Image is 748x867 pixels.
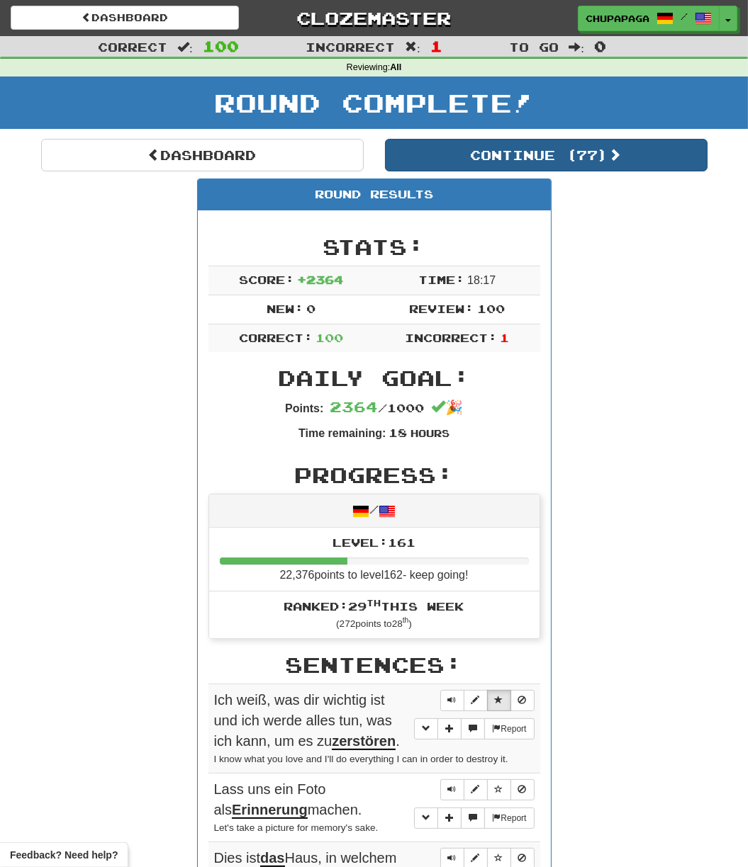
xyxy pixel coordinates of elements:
h1: Round Complete! [5,89,743,117]
button: Edit sentence [464,779,488,800]
button: Toggle favorite [487,690,511,711]
u: zerstören [332,733,396,750]
a: Dashboard [41,139,364,171]
div: Sentence controls [440,690,535,711]
span: Level: 161 [333,535,415,549]
sup: th [367,598,381,608]
div: More sentence controls [414,807,534,829]
button: Play sentence audio [440,779,464,800]
span: New: [267,302,303,315]
span: 0 [594,38,606,55]
small: Hours [411,427,450,439]
strong: All [390,62,401,72]
span: Ich weiß, was dir wichtig ist und ich werde alles tun, was ich kann, um es zu . [214,692,400,749]
span: 18 : 17 [467,274,496,286]
button: Toggle ignore [510,690,535,711]
div: Round Results [198,179,551,210]
span: 2364 [330,398,378,415]
span: 100 [316,331,343,344]
span: Open feedback widget [10,848,118,862]
div: More sentence controls [414,718,534,739]
span: Score: [239,273,294,286]
small: I know what you love and I'll do everything I can in order to destroy it. [214,754,508,764]
button: Toggle grammar [414,807,438,829]
button: Report [484,718,534,739]
button: Report [484,807,534,829]
a: Dashboard [11,6,239,30]
u: das [260,850,284,867]
button: Toggle favorite [487,779,511,800]
span: 🎉 [431,399,463,415]
button: Add sentence to collection [437,807,462,829]
span: 100 [477,302,505,315]
span: To go [509,40,559,54]
strong: Time remaining: [298,427,386,439]
small: ( 272 points to 28 ) [336,618,412,629]
sup: th [403,616,409,624]
li: 22,376 points to level 162 - keep going! [209,528,540,591]
span: Lass uns ein Foto als machen. [214,781,362,819]
h2: Sentences: [208,653,540,676]
button: Play sentence audio [440,690,464,711]
span: / 1000 [330,401,424,414]
span: Correct [98,40,167,54]
strong: Points: [285,402,323,414]
span: Incorrect [306,40,395,54]
a: Chupapaga / [578,6,720,31]
h2: Stats: [208,235,540,259]
div: / [209,494,540,528]
span: Correct: [239,331,313,344]
span: : [405,41,420,53]
span: Incorrect: [405,331,497,344]
h2: Daily Goal: [208,366,540,390]
button: Add sentence to collection [437,718,462,739]
button: Edit sentence [464,690,488,711]
button: Continue (77) [385,139,708,171]
span: 100 [203,38,239,55]
button: Toggle grammar [414,718,438,739]
a: Clozemaster [260,6,489,30]
span: 1 [430,38,442,55]
small: Let's take a picture for memory's sake. [214,822,379,833]
h2: Progress: [208,463,540,487]
span: + 2364 [297,273,343,286]
span: Time: [418,273,464,286]
span: / [681,11,688,21]
span: Chupapaga [586,12,649,25]
button: Toggle ignore [510,779,535,800]
div: Sentence controls [440,779,535,800]
span: 18 [389,426,407,439]
span: : [177,41,193,53]
span: Ranked: 29 this week [284,599,464,613]
span: Review: [409,302,474,315]
span: 0 [306,302,316,315]
span: : [569,41,584,53]
span: 1 [500,331,509,344]
u: Erinnerung [232,802,308,819]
